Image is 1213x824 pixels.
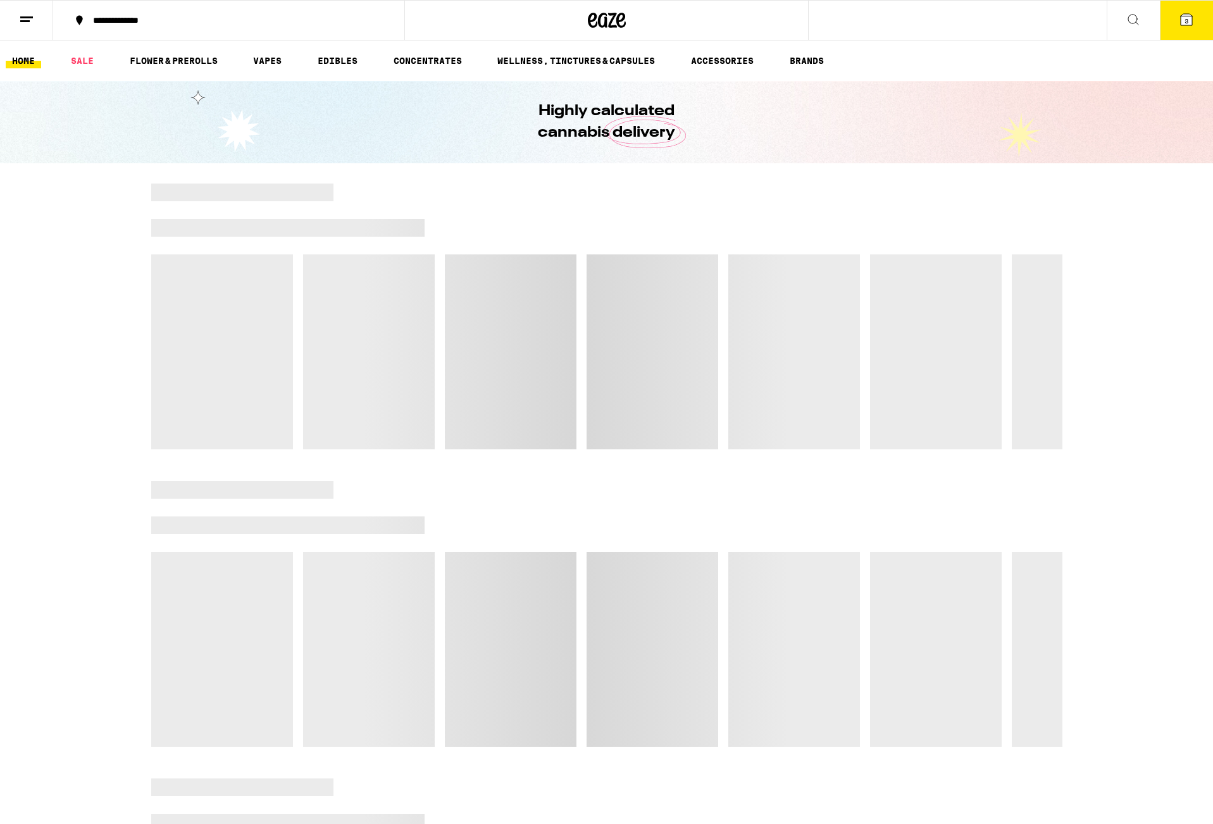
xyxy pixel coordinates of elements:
a: ACCESSORIES [685,53,760,68]
a: EDIBLES [311,53,364,68]
a: WELLNESS, TINCTURES & CAPSULES [491,53,661,68]
a: CONCENTRATES [387,53,468,68]
h1: Highly calculated cannabis delivery [502,101,711,144]
a: SALE [65,53,100,68]
a: BRANDS [783,53,830,68]
a: FLOWER & PREROLLS [123,53,224,68]
a: VAPES [247,53,288,68]
span: 3 [1185,17,1188,25]
button: 3 [1160,1,1213,40]
a: HOME [6,53,41,68]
